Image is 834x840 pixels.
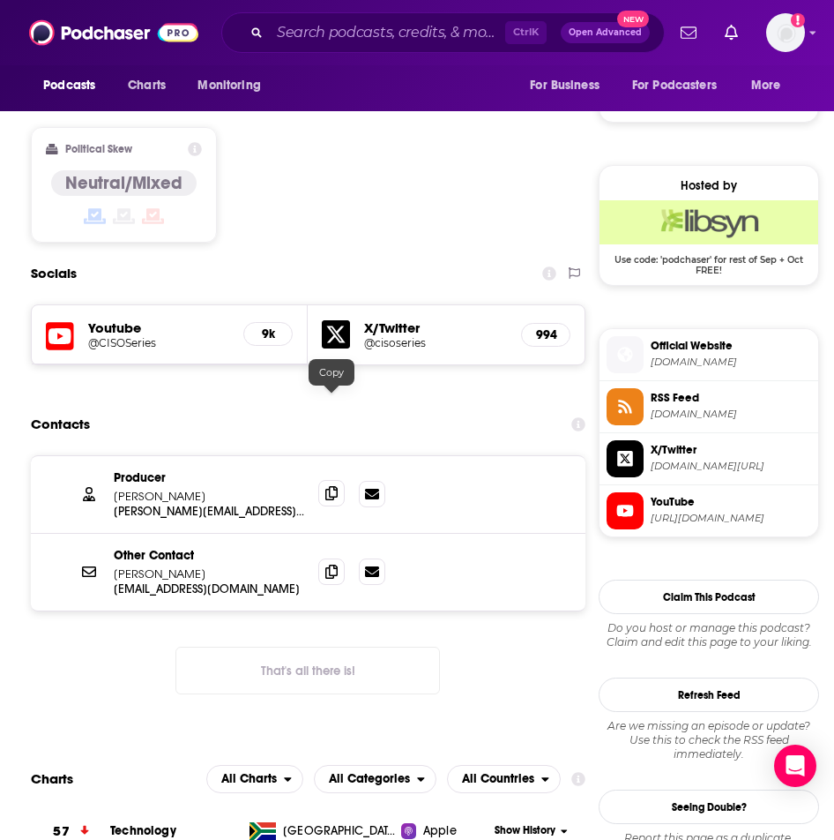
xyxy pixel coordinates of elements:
[536,327,555,342] h5: 994
[31,770,73,787] h2: Charts
[309,359,354,386] div: Copy
[651,390,811,406] span: RSS Feed
[314,765,436,793] button: open menu
[447,765,561,793] h2: Countries
[258,326,278,341] h5: 9k
[270,19,505,47] input: Search podcasts, credits, & more...
[607,336,811,373] a: Official Website[DOMAIN_NAME]
[401,822,489,840] a: Apple
[31,257,77,290] h2: Socials
[114,548,304,563] p: Other Contact
[607,492,811,529] a: YouTube[URL][DOMAIN_NAME]
[88,336,215,349] h5: @CISOSeries
[651,494,811,510] span: YouTube
[599,790,819,824] a: Seeing Double?
[518,69,622,102] button: open menu
[561,22,650,43] button: Open AdvancedNew
[651,338,811,354] span: Official Website
[739,69,803,102] button: open menu
[31,408,90,441] h2: Contacts
[599,678,819,712] button: Refresh Feed
[128,73,166,98] span: Charts
[651,460,811,473] span: twitter.com/cisoseries
[651,356,811,369] span: cisoseries.com
[314,765,436,793] h2: Categories
[206,765,303,793] button: open menu
[114,489,304,504] p: [PERSON_NAME]
[242,822,401,840] a: [GEOGRAPHIC_DATA]
[674,18,704,48] a: Show notifications dropdown
[197,73,260,98] span: Monitoring
[43,73,95,98] span: Podcasts
[329,773,410,785] span: All Categories
[505,21,547,44] span: Ctrl K
[766,13,805,52] span: Logged in as notablypr2
[599,719,819,761] div: Are we missing an episode or update? Use this to check the RSS feed immediately.
[599,621,819,649] div: Claim and edit this page to your liking.
[632,73,717,98] span: For Podcasters
[221,773,277,785] span: All Charts
[599,621,819,635] span: Do you host or manage this podcast?
[175,647,440,694] button: Nothing here.
[185,69,283,102] button: open menu
[607,440,811,477] a: X/Twitter[DOMAIN_NAME][URL]
[599,200,818,274] a: Libsyn Deal: Use code: 'podchaser' for rest of Sep + Oct FREE!
[423,822,457,840] span: Apple
[65,143,132,155] h2: Political Skew
[65,172,182,194] h4: Neutral/Mixed
[364,336,506,349] a: @cisoseries
[114,566,304,581] p: [PERSON_NAME]
[607,388,811,425] a: RSS Feed[DOMAIN_NAME]
[599,200,818,244] img: Libsyn Deal: Use code: 'podchaser' for rest of Sep + Oct FREE!
[447,765,561,793] button: open menu
[116,69,176,102] a: Charts
[221,12,665,53] div: Search podcasts, credits, & more...
[651,408,811,421] span: davidspark.libsyn.com
[791,13,805,27] svg: Add a profile image
[599,178,818,193] div: Hosted by
[718,18,745,48] a: Show notifications dropdown
[110,823,176,838] a: Technology
[617,11,649,27] span: New
[88,319,229,336] h5: Youtube
[462,773,534,785] span: All Countries
[569,28,642,37] span: Open Advanced
[206,765,303,793] h2: Platforms
[283,822,398,840] span: South Africa
[495,823,555,838] span: Show History
[651,512,811,525] span: https://www.youtube.com/@CISOSeries
[31,69,118,102] button: open menu
[774,745,816,787] div: Open Intercom Messenger
[88,336,229,349] a: @CISOSeries
[489,823,573,838] button: Show History
[651,442,811,458] span: X/Twitter
[599,244,818,276] span: Use code: 'podchaser' for rest of Sep + Oct FREE!
[751,73,781,98] span: More
[621,69,742,102] button: open menu
[114,470,304,485] p: Producer
[364,336,491,349] h5: @cisoseries
[114,581,304,596] p: [EMAIL_ADDRESS][DOMAIN_NAME]
[364,319,506,336] h5: X/Twitter
[766,13,805,52] img: User Profile
[29,16,198,49] img: Podchaser - Follow, Share and Rate Podcasts
[599,580,819,614] button: Claim This Podcast
[766,13,805,52] button: Show profile menu
[114,504,304,519] p: [PERSON_NAME][EMAIL_ADDRESS][DOMAIN_NAME]
[530,73,599,98] span: For Business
